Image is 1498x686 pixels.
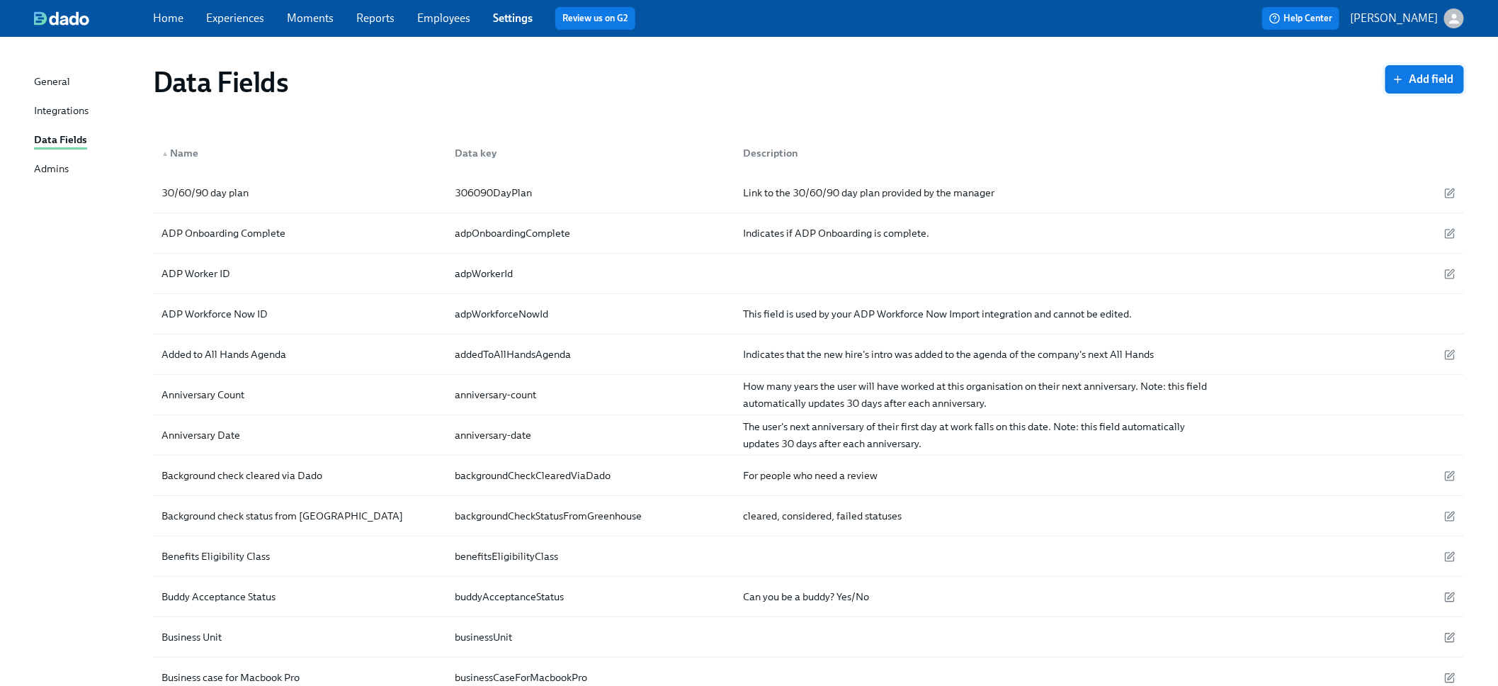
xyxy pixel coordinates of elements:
div: Description [737,145,1222,162]
div: adpWorkerId [450,265,732,282]
div: Buddy Acceptance Status [156,588,444,605]
div: ADP Onboarding Complete [156,225,444,242]
div: Data key [450,145,732,162]
div: Background check cleared via Dado [156,467,444,484]
div: cleared, considered, failed statuses [737,507,1222,524]
div: Benefits Eligibility ClassbenefitsEligibilityClass [153,536,1464,577]
div: backgroundCheckStatusFromGreenhouse [450,507,732,524]
div: businessUnit [450,629,732,646]
a: Moments [287,11,334,25]
div: 30/60/90 day plan [156,184,444,201]
div: Name [156,145,444,162]
div: adpOnboardingComplete [450,225,732,242]
div: anniversary-date [450,427,732,444]
a: Review us on G2 [562,11,628,26]
span: Help Center [1269,11,1332,26]
a: Admins [34,161,142,179]
div: backgroundCheckClearedViaDado [450,467,732,484]
a: General [34,74,142,91]
div: Background check status from [GEOGRAPHIC_DATA]backgroundCheckStatusFromGreenhousecleared, conside... [153,496,1464,536]
a: Settings [493,11,533,25]
div: How many years the user will have worked at this organisation on their next anniversary. Note: th... [737,378,1222,412]
div: addedToAllHandsAgenda [450,346,732,363]
div: ▲Name [156,139,444,167]
a: Reports [356,11,395,25]
div: This field is used by your ADP Workforce Now Import integration and cannot be edited. [737,305,1222,322]
div: Business Unit [156,629,444,646]
button: Review us on G2 [555,7,635,30]
div: Indicates if ADP Onboarding is complete. [737,225,1222,242]
div: Anniversary Countanniversary-countHow many years the user will have worked at this organisation o... [153,375,1464,415]
div: businessCaseForMacbookPro [450,669,732,686]
div: Link to the 30/60/90 day plan provided by the manager [737,184,1222,201]
div: Indicates that the new hire's intro was added to the agenda of the company's next All Hands [737,346,1222,363]
button: Add field [1385,65,1464,94]
div: For people who need a review [737,467,1222,484]
a: Data Fields [34,132,142,150]
a: Employees [417,11,470,25]
div: ADP Worker IDadpWorkerId [153,254,1464,294]
div: General [34,74,70,91]
img: dado [34,11,89,26]
button: [PERSON_NAME] [1351,9,1464,28]
div: ADP Onboarding CompleteadpOnboardingCompleteIndicates if ADP Onboarding is complete. [153,213,1464,254]
div: Description [732,139,1222,167]
div: Benefits Eligibility Class [156,548,444,565]
div: buddyAcceptanceStatus [450,588,732,605]
div: benefitsEligibilityClass [450,548,732,565]
div: Anniversary Count [156,386,444,403]
div: adpWorkforceNowId [450,305,732,322]
div: Integrations [34,103,89,120]
div: ADP Worker ID [156,265,444,282]
div: Background check cleared via DadobackgroundCheckClearedViaDadoFor people who need a review [153,456,1464,496]
p: [PERSON_NAME] [1351,11,1439,26]
div: Can you be a buddy? Yes/No [737,588,1222,605]
span: Add field [1395,72,1454,86]
div: Added to All Hands Agenda [156,346,444,363]
a: Experiences [206,11,264,25]
div: Business UnitbusinessUnit [153,617,1464,658]
div: 306090DayPlan [450,184,732,201]
div: Data key [444,139,732,167]
div: 30/60/90 day plan306090DayPlanLink to the 30/60/90 day plan provided by the manager [153,173,1464,213]
div: Background check status from [GEOGRAPHIC_DATA] [156,507,444,524]
a: dado [34,11,153,26]
span: ▲ [161,150,169,157]
div: The user's next anniversary of their first day at work falls on this date. Note: this field autom... [737,418,1222,452]
a: Integrations [34,103,142,120]
div: Admins [34,161,69,179]
div: anniversary-count [450,386,732,403]
div: ADP Workforce Now ID [156,305,444,322]
div: Anniversary Dateanniversary-dateThe user's next anniversary of their first day at work falls on t... [153,415,1464,456]
div: Anniversary Date [156,427,444,444]
div: Buddy Acceptance StatusbuddyAcceptanceStatusCan you be a buddy? Yes/No [153,577,1464,617]
a: Home [153,11,183,25]
button: Help Center [1262,7,1339,30]
div: Added to All Hands AgendaaddedToAllHandsAgendaIndicates that the new hire's intro was added to th... [153,334,1464,375]
div: ADP Workforce Now IDadpWorkforceNowIdThis field is used by your ADP Workforce Now Import integrat... [153,294,1464,334]
div: Data Fields [34,132,87,150]
h1: Data Fields [153,65,289,99]
div: Business case for Macbook Pro [156,669,444,686]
